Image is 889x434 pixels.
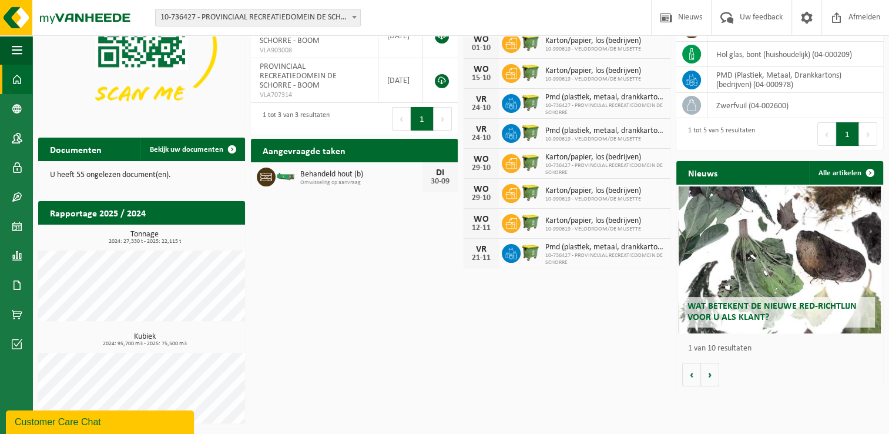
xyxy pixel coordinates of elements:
div: 12-11 [469,224,493,232]
div: 1 tot 5 van 5 resultaten [682,121,755,147]
button: Next [434,107,452,131]
div: WO [469,35,493,44]
div: 24-10 [469,104,493,112]
img: WB-1100-HPE-GN-50 [521,32,541,52]
div: WO [469,65,493,74]
img: HK-XC-15-GN-00 [276,171,296,181]
img: WB-1100-HPE-GN-50 [521,62,541,82]
span: Pmd (plastiek, metaal, drankkartons) (bedrijven) [545,243,665,252]
span: Karton/papier, los (bedrijven) [545,153,665,162]
a: Wat betekent de nieuwe RED-richtlijn voor u als klant? [679,186,881,333]
span: PROVINCIAAL RECREATIEDOMEIN DE SCHORRE - BOOM [260,62,337,90]
img: WB-1100-HPE-GN-50 [521,182,541,202]
span: Karton/papier, los (bedrijven) [545,66,641,76]
h2: Documenten [38,138,113,161]
div: VR [469,95,493,104]
td: [DATE] [378,14,423,58]
a: Bekijk uw documenten [140,138,244,161]
div: 15-10 [469,74,493,82]
span: Pmd (plastiek, metaal, drankkartons) (bedrijven) [545,93,665,102]
div: WO [469,215,493,224]
div: WO [469,155,493,164]
div: 1 tot 3 van 3 resultaten [257,106,330,132]
h3: Kubiek [44,333,245,347]
span: 2024: 95,700 m3 - 2025: 75,500 m3 [44,341,245,347]
h3: Tonnage [44,231,245,245]
div: 24-10 [469,134,493,142]
td: [DATE] [378,58,423,103]
span: Karton/papier, los (bedrijven) [545,216,641,226]
button: 1 [411,107,434,131]
span: Omwisseling op aanvraag [300,179,422,186]
td: hol glas, bont (huishoudelijk) (04-000209) [707,42,883,67]
td: zwerfvuil (04-002600) [707,93,883,118]
p: U heeft 55 ongelezen document(en). [50,171,233,179]
div: 29-10 [469,194,493,202]
button: Previous [392,107,411,131]
span: 2024: 27,330 t - 2025: 22,115 t [44,239,245,245]
span: 10-736427 - PROVINCIAAL RECREATIEDOMEIN DE SCHORRE [545,102,665,116]
span: Pmd (plastiek, metaal, drankkartons) (bedrijven) [545,126,665,136]
span: VLA903008 [260,46,369,55]
span: Bekijk uw documenten [150,146,223,153]
span: 10-990619 - VELODROOM/DE MUSETTE [545,196,641,203]
a: Alle artikelen [809,161,882,185]
img: WB-1100-HPE-GN-50 [521,122,541,142]
button: Volgende [701,363,719,386]
span: 10-736427 - PROVINCIAAL RECREATIEDOMEIN DE SCHORRE - BOOM [155,9,361,26]
button: Previous [817,122,836,146]
div: DI [428,168,452,178]
img: WB-1100-HPE-GN-50 [521,92,541,112]
span: 10-990619 - VELODROOM/DE MUSETTE [545,76,641,83]
a: Bekijk rapportage [157,224,244,248]
h2: Nieuws [676,161,729,184]
p: 1 van 10 resultaten [688,345,877,353]
span: Behandeld hout (b) [300,170,422,179]
span: 10-736427 - PROVINCIAAL RECREATIEDOMEIN DE SCHORRE [545,162,665,176]
h2: Aangevraagde taken [251,139,357,162]
span: 10-990619 - VELODROOM/DE MUSETTE [545,136,665,143]
iframe: chat widget [6,408,196,434]
span: 10-990619 - VELODROOM/DE MUSETTE [545,226,641,233]
div: 01-10 [469,44,493,52]
div: 29-10 [469,164,493,172]
h2: Rapportage 2025 / 2024 [38,201,157,224]
img: WB-1100-HPE-GN-50 [521,212,541,232]
div: VR [469,125,493,134]
span: 10-990619 - VELODROOM/DE MUSETTE [545,46,641,53]
span: 10-736427 - PROVINCIAAL RECREATIEDOMEIN DE SCHORRE [545,252,665,266]
div: VR [469,245,493,254]
button: Vorige [682,363,701,386]
span: Karton/papier, los (bedrijven) [545,36,641,46]
span: Wat betekent de nieuwe RED-richtlijn voor u als klant? [687,302,857,322]
span: VLA707314 [260,91,369,100]
div: WO [469,185,493,194]
button: 1 [836,122,859,146]
img: WB-1100-HPE-GN-50 [521,152,541,172]
img: WB-1100-HPE-GN-50 [521,242,541,262]
span: 10-736427 - PROVINCIAAL RECREATIEDOMEIN DE SCHORRE - BOOM [156,9,360,26]
button: Next [859,122,877,146]
td: PMD (Plastiek, Metaal, Drankkartons) (bedrijven) (04-000978) [707,67,883,93]
div: 30-09 [428,178,452,186]
div: 21-11 [469,254,493,262]
span: Karton/papier, los (bedrijven) [545,186,641,196]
